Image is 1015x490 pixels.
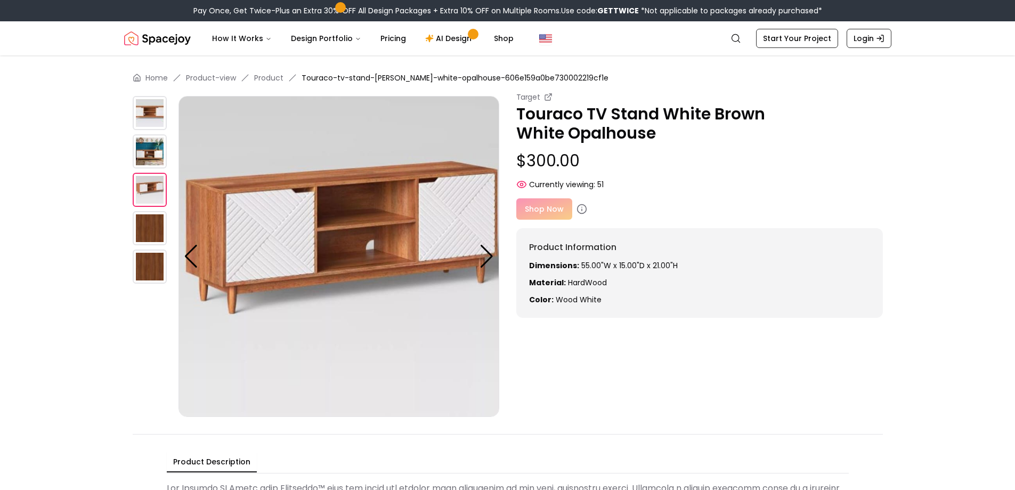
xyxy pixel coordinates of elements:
img: https://storage.googleapis.com/spacejoy-main/assets/606e159a0be730002219cf1e/product_0_995ek4hhadd [133,211,167,245]
nav: breadcrumb [133,73,883,83]
span: HardWood [568,277,607,288]
img: United States [539,32,552,45]
img: https://storage.googleapis.com/spacejoy-main/assets/606e159a0be730002219cf1e/product_1_hg61cckdelk [133,134,167,168]
nav: Global [124,21,891,55]
a: Start Your Project [756,29,838,48]
a: Product [254,73,283,83]
p: Touraco TV Stand White Brown White Opalhouse [516,105,883,143]
span: Touraco-tv-stand-[PERSON_NAME]-white-opalhouse-606e159a0be730002219cf1e [302,73,608,83]
p: $300.00 [516,151,883,171]
strong: Color: [529,294,554,305]
img: https://storage.googleapis.com/spacejoy-main/assets/606e159a0be730002219cf1e/product_2_fpane239ka2 [178,96,499,417]
h6: Product Information [529,241,870,254]
img: https://storage.googleapis.com/spacejoy-main/assets/606e159a0be730002219cf1e/product_0_5mi100ggnf9a [133,96,167,130]
span: 51 [597,179,604,190]
a: Spacejoy [124,28,191,49]
p: 55.00"W x 15.00"D x 21.00"H [529,260,870,271]
span: Currently viewing: [529,179,595,190]
button: Product Description [167,452,257,472]
small: Target [516,92,540,102]
a: Product-view [186,73,236,83]
a: Home [145,73,168,83]
nav: Main [204,28,522,49]
a: Pricing [372,28,415,49]
b: GETTWICE [597,5,639,16]
strong: Dimensions: [529,260,579,271]
button: How It Works [204,28,280,49]
span: *Not applicable to packages already purchased* [639,5,822,16]
a: Login [847,29,891,48]
img: https://storage.googleapis.com/spacejoy-main/assets/606e159a0be730002219cf1e/product_2_fpane239ka2 [133,173,167,207]
img: https://storage.googleapis.com/spacejoy-main/assets/606e159a0be730002219cf1e/product_0_opk5o7ikd1nc [133,250,167,284]
button: Design Portfolio [282,28,370,49]
a: Shop [485,28,522,49]
span: wood white [556,294,602,305]
img: Spacejoy Logo [124,28,191,49]
span: Use code: [561,5,639,16]
a: AI Design [417,28,483,49]
strong: Material: [529,277,566,288]
div: Pay Once, Get Twice-Plus an Extra 30% OFF All Design Packages + Extra 10% OFF on Multiple Rooms. [193,5,822,16]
